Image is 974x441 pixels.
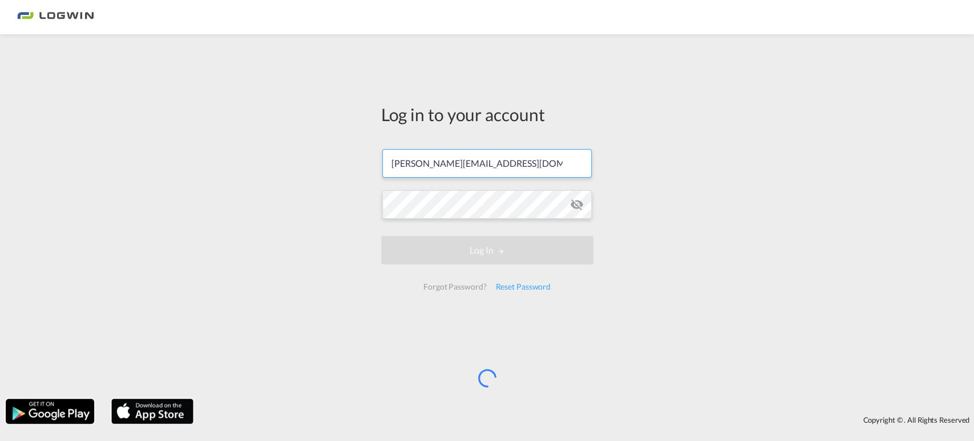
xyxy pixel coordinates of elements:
img: bc73a0e0d8c111efacd525e4c8ad7d32.png [17,5,94,30]
div: Log in to your account [381,102,593,126]
div: Forgot Password? [419,276,491,297]
button: LOGIN [381,236,593,264]
md-icon: icon-eye-off [570,198,584,211]
img: google.png [5,398,95,425]
div: Copyright © . All Rights Reserved [199,410,974,430]
img: apple.png [110,398,195,425]
input: Enter email/phone number [382,149,592,178]
div: Reset Password [491,276,555,297]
